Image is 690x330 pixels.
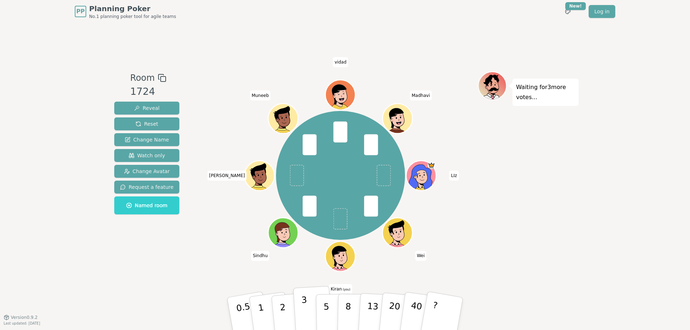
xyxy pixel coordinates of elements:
button: Click to change your avatar [326,242,354,270]
a: Log in [589,5,615,18]
button: Reveal [114,102,179,115]
span: Click to change your name [333,57,348,67]
span: Click to change your name [250,90,271,101]
span: Change Avatar [124,168,170,175]
span: Version 0.9.2 [11,315,38,320]
span: Planning Poker [89,4,176,14]
span: Click to change your name [415,251,427,261]
button: Request a feature [114,181,179,194]
button: Named room [114,196,179,214]
span: PP [76,7,84,16]
span: Reveal [134,104,160,112]
span: LIz is the host [428,162,436,169]
button: Reset [114,117,179,130]
p: Waiting for 3 more votes... [516,82,575,102]
span: Click to change your name [207,171,247,181]
button: New! [561,5,574,18]
span: Last updated: [DATE] [4,321,40,325]
span: Room [130,71,155,84]
span: Request a feature [120,183,174,191]
button: Version0.9.2 [4,315,38,320]
span: (you) [342,288,350,291]
span: Click to change your name [251,251,269,261]
span: Reset [135,120,158,127]
div: New! [565,2,586,10]
button: Change Avatar [114,165,179,178]
button: Change Name [114,133,179,146]
span: Click to change your name [329,284,352,294]
span: Click to change your name [410,90,432,101]
button: Watch only [114,149,179,162]
span: Watch only [129,152,165,159]
span: Change Name [125,136,169,143]
a: PPPlanning PokerNo.1 planning poker tool for agile teams [75,4,176,19]
span: Click to change your name [449,171,459,181]
span: No.1 planning poker tool for agile teams [89,14,176,19]
span: Named room [126,202,167,209]
div: 1724 [130,84,166,99]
